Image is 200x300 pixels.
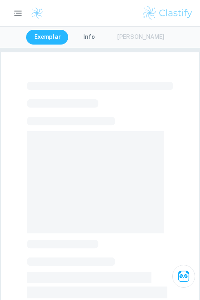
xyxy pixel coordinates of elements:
button: Info [71,30,107,45]
button: Exemplar [26,30,69,45]
button: Ask Clai [172,265,195,288]
img: Clastify logo [142,5,193,21]
a: Clastify logo [26,7,43,19]
img: Clastify logo [31,7,43,19]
